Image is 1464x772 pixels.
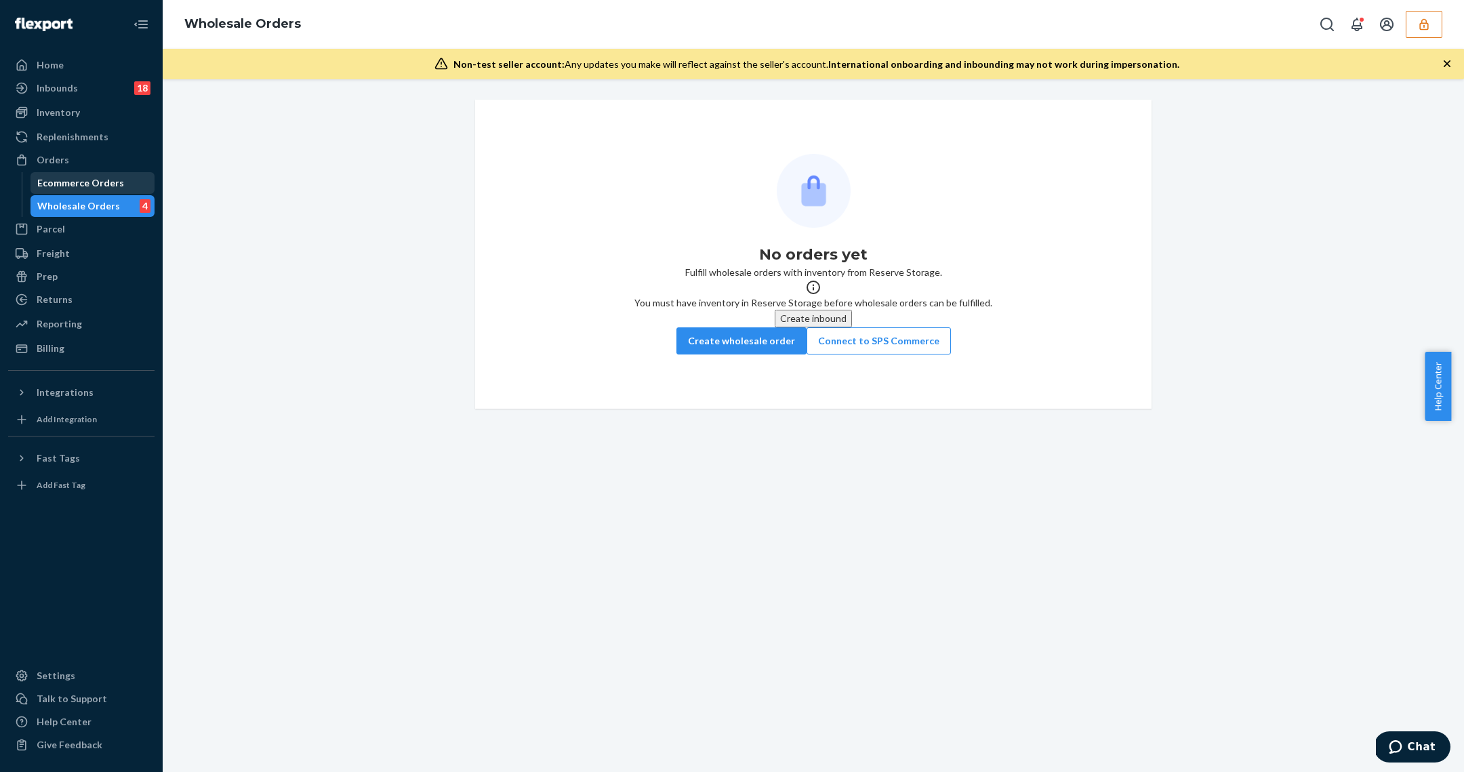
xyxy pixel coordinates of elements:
[37,669,75,683] div: Settings
[8,313,155,335] a: Reporting
[8,77,155,99] a: Inbounds18
[37,386,94,399] div: Integrations
[807,335,951,346] a: Connect to SPS Commerce
[37,270,58,283] div: Prep
[8,126,155,148] a: Replenishments
[37,715,91,729] div: Help Center
[828,58,1179,70] span: International onboarding and inbounding may not work during impersonation.
[8,474,155,496] a: Add Fast Tag
[676,335,807,346] a: Create wholesale order
[37,293,73,306] div: Returns
[37,153,69,167] div: Orders
[30,195,155,217] a: Wholesale Orders4
[1425,352,1451,421] button: Help Center
[37,317,82,331] div: Reporting
[37,106,80,119] div: Inventory
[1314,11,1341,38] button: Open Search Box
[8,243,155,264] a: Freight
[37,176,124,190] div: Ecommerce Orders
[8,289,155,310] a: Returns
[777,154,851,228] img: Empty list
[37,479,85,491] div: Add Fast Tag
[676,327,807,354] button: Create wholesale order
[775,310,852,327] button: Create inbound
[807,327,951,354] button: Connect to SPS Commerce
[1373,11,1400,38] button: Open account menu
[1376,731,1450,765] iframe: Opens a widget where you can chat to one of our agents
[174,5,312,44] ol: breadcrumbs
[15,18,73,31] img: Flexport logo
[37,222,65,236] div: Parcel
[37,451,80,465] div: Fast Tags
[634,296,992,310] div: You must have inventory in Reserve Storage before wholesale orders can be fulfilled.
[8,688,155,710] button: Talk to Support
[30,172,155,194] a: Ecommerce Orders
[8,665,155,687] a: Settings
[8,447,155,469] button: Fast Tags
[127,11,155,38] button: Close Navigation
[37,58,64,72] div: Home
[37,247,70,260] div: Freight
[134,81,150,95] div: 18
[486,154,1141,354] div: Fulfill wholesale orders with inventory from Reserve Storage.
[8,711,155,733] a: Help Center
[37,130,108,144] div: Replenishments
[8,382,155,403] button: Integrations
[184,16,301,31] a: Wholesale Orders
[453,58,1179,71] div: Any updates you make will reflect against the seller's account.
[37,342,64,355] div: Billing
[8,266,155,287] a: Prep
[1343,11,1370,38] button: Open notifications
[8,409,155,430] a: Add Integration
[453,58,565,70] span: Non-test seller account:
[37,738,102,752] div: Give Feedback
[8,338,155,359] a: Billing
[37,199,120,213] div: Wholesale Orders
[37,692,107,706] div: Talk to Support
[8,54,155,76] a: Home
[8,102,155,123] a: Inventory
[8,734,155,756] button: Give Feedback
[140,199,150,213] div: 4
[759,244,868,266] h1: No orders yet
[37,81,78,95] div: Inbounds
[37,413,97,425] div: Add Integration
[8,218,155,240] a: Parcel
[8,149,155,171] a: Orders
